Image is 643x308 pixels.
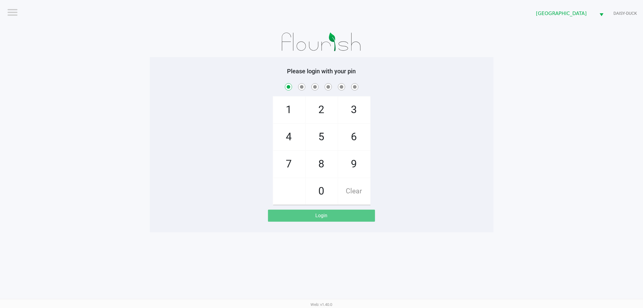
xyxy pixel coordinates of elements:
span: 6 [338,124,370,150]
span: 0 [306,178,338,205]
span: 8 [306,151,338,177]
span: Web: v1.40.0 [311,302,333,307]
button: Select [596,6,607,21]
span: 5 [306,124,338,150]
span: 3 [338,97,370,123]
span: 4 [273,124,305,150]
h5: Please login with your pin [154,68,489,75]
span: DAISY-DUCK [613,10,637,17]
span: 1 [273,97,305,123]
span: 9 [338,151,370,177]
span: 7 [273,151,305,177]
span: Clear [338,178,370,205]
span: [GEOGRAPHIC_DATA] [536,10,592,17]
span: 2 [306,97,338,123]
